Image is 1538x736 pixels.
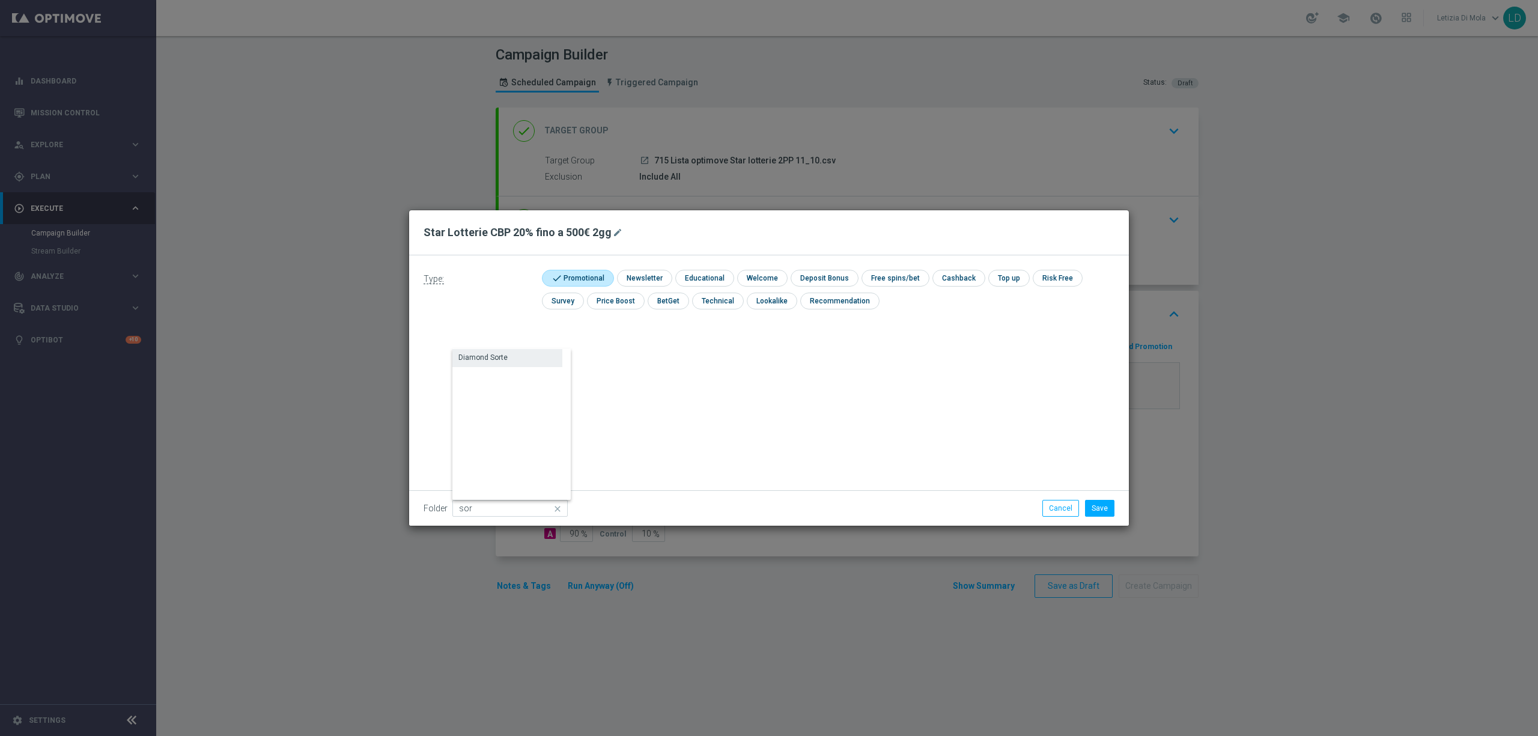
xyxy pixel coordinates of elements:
i: mode_edit [613,228,622,237]
button: Save [1085,500,1114,517]
button: mode_edit [612,225,627,240]
h2: Star Lotterie CBP 20% fino a 500€ 2gg [424,225,612,240]
div: Press SPACE to select this row. [452,349,562,367]
span: Type: [424,274,444,284]
label: Folder [424,503,448,514]
div: Diamond Sorte [458,352,508,363]
button: Cancel [1042,500,1079,517]
input: Quick find [452,500,568,517]
i: close [552,500,564,517]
